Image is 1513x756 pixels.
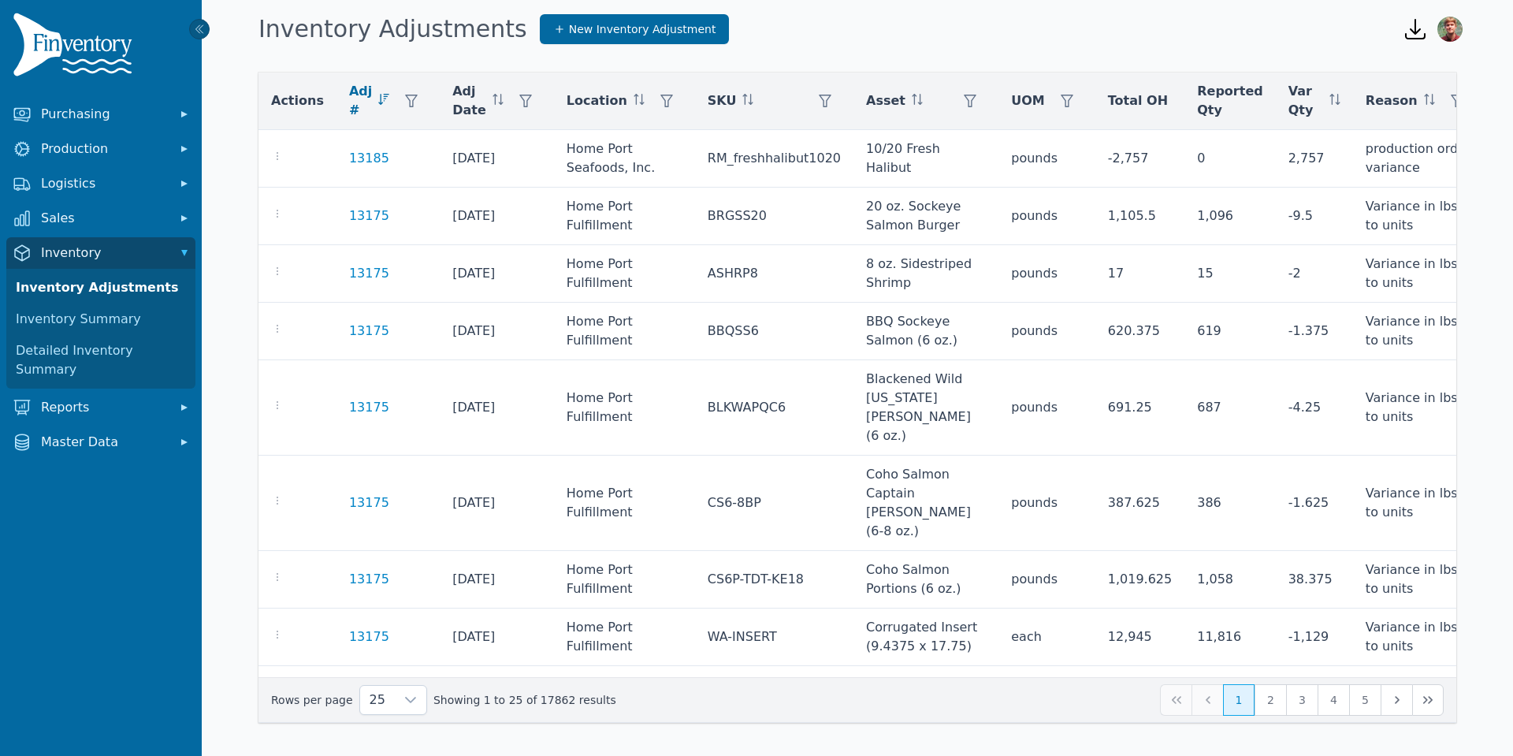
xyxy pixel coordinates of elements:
a: 13175 [349,570,389,589]
span: UOM [1011,91,1045,110]
a: Inventory Adjustments [9,272,192,304]
span: Asset [866,91,905,110]
td: 10/20 Fresh Halibut [853,130,998,188]
td: Home Port Seafoods, Inc. [554,130,695,188]
td: Variance in lbs to units [1353,666,1485,724]
td: - 1.375 [1276,303,1353,360]
img: Finventory [13,13,139,83]
td: Home Port Fulfillment [554,609,695,666]
td: [DATE] [440,188,554,245]
span: Reason [1366,91,1418,110]
td: 1,105.5 [1095,188,1184,245]
td: Dungeness Crab Meat (6 oz.) [853,666,998,724]
td: 15 [1184,245,1275,303]
a: 13185 [349,149,389,168]
td: 11,816 [1184,609,1275,666]
span: Purchasing [41,105,167,124]
span: Reported Qty [1197,82,1262,120]
td: 8 oz. Sidestriped Shrimp [853,245,998,303]
td: 691.25 [1095,360,1184,456]
span: New Inventory Adjustment [569,21,716,37]
td: -2,757 [1095,130,1184,188]
td: Home Port Fulfillment [554,551,695,609]
span: Logistics [41,174,167,193]
td: BBQSS6 [695,303,853,360]
td: RM_freshhalibut1020 [695,130,853,188]
td: 619 [1184,303,1275,360]
a: Detailed Inventory Summary [9,335,192,385]
td: 1,019.625 [1095,551,1184,609]
span: Total OH [1108,91,1168,110]
img: Garrett Shevach [1437,17,1463,42]
span: Var Qty [1288,82,1323,120]
td: - 2 [1276,245,1353,303]
td: - 1.625 [1276,456,1353,551]
td: Variance in lbs to units [1353,551,1485,609]
td: each [998,609,1095,666]
span: SKU [708,91,737,110]
td: pounds [998,360,1095,456]
td: Home Port Fulfillment [554,303,695,360]
span: Location [567,91,627,110]
td: [DATE] [440,360,554,456]
td: Variance in lbs to units [1353,245,1485,303]
td: Home Port Fulfillment [554,456,695,551]
td: ASHRP8 [695,245,853,303]
td: Variance in lbs to units [1353,188,1485,245]
td: Home Port Fulfillment [554,360,695,456]
td: [DATE] [440,130,554,188]
td: [DATE] [440,303,554,360]
td: Home Port Fulfillment [554,666,695,724]
td: pounds [998,456,1095,551]
button: Page 2 [1255,684,1286,716]
td: pounds [998,245,1095,303]
button: Page 3 [1286,684,1318,716]
td: Home Port Fulfillment [554,188,695,245]
button: Inventory [6,237,195,269]
button: Master Data [6,426,195,458]
td: 1,058 [1184,551,1275,609]
span: Master Data [41,433,167,452]
td: 19 [1184,666,1275,724]
td: pounds [998,666,1095,724]
button: Sales [6,203,195,234]
button: Next Page [1381,684,1412,716]
span: Reports [41,398,167,417]
td: 20 oz. Sockeye Salmon Burger [853,188,998,245]
td: CS6P-TDT-KE18 [695,551,853,609]
td: 2,757 [1276,130,1353,188]
td: - 9.5 [1276,188,1353,245]
span: Sales [41,209,167,228]
td: Blackened Wild [US_STATE] [PERSON_NAME] (6 oz.) [853,360,998,456]
button: Page 4 [1318,684,1349,716]
button: Page 5 [1349,684,1381,716]
td: Variance in lbs to units [1353,360,1485,456]
td: WA-INSERT [695,609,853,666]
td: Coho Salmon Portions (6 oz.) [853,551,998,609]
a: 13175 [349,628,389,646]
span: Rows per page [360,686,395,714]
td: - 4.25 [1276,360,1353,456]
td: 687 [1184,360,1275,456]
td: [DATE] [440,245,554,303]
td: 19.25 [1095,666,1184,724]
button: Production [6,133,195,165]
td: 387.625 [1095,456,1184,551]
td: production order variance [1353,130,1485,188]
td: Variance in lbs to units [1353,303,1485,360]
td: CS6-8BP [695,456,853,551]
span: Actions [271,91,324,110]
td: BBQ Sockeye Salmon (6 oz.) [853,303,998,360]
td: Variance in lbs to units [1353,609,1485,666]
td: BLKWAPQC6 [695,360,853,456]
td: Coho Salmon Captain [PERSON_NAME] (6-8 oz.) [853,456,998,551]
td: [DATE] [440,609,554,666]
span: Inventory [41,244,167,263]
td: [DATE] [440,456,554,551]
button: Purchasing [6,99,195,130]
button: Last Page [1412,684,1444,716]
td: Corrugated Insert (9.4375 x 17.75) [853,609,998,666]
a: 13175 [349,398,389,417]
a: Inventory Summary [9,304,192,335]
td: pounds [998,551,1095,609]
